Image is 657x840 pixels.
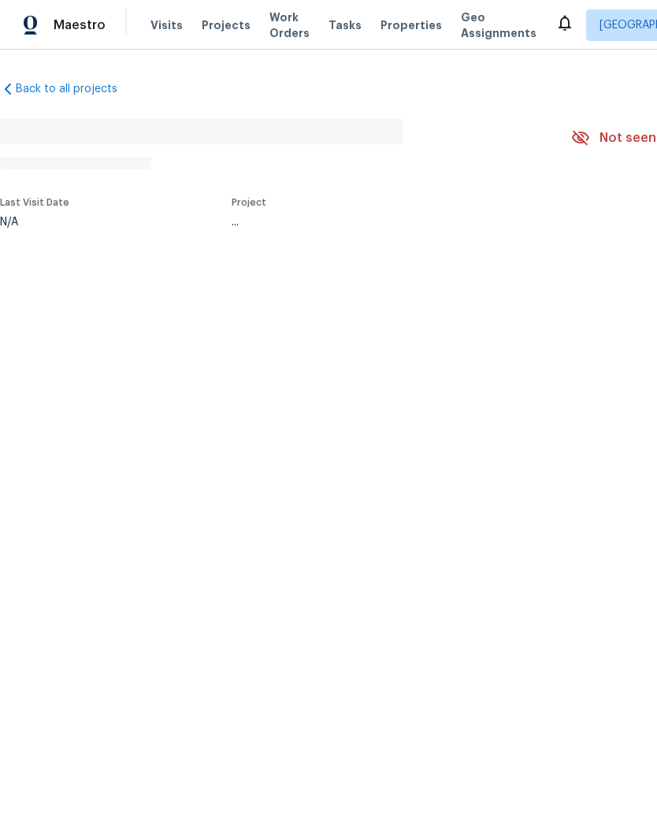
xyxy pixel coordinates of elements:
[269,9,310,41] span: Work Orders
[202,17,251,33] span: Projects
[232,217,534,228] div: ...
[54,17,106,33] span: Maestro
[461,9,536,41] span: Geo Assignments
[380,17,442,33] span: Properties
[232,198,266,207] span: Project
[328,20,362,31] span: Tasks
[150,17,183,33] span: Visits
